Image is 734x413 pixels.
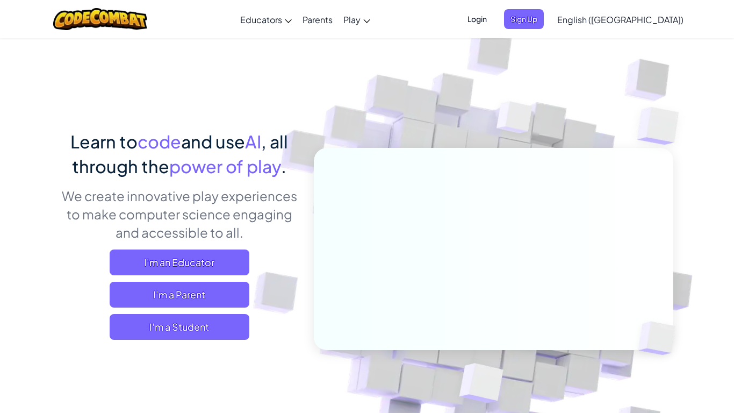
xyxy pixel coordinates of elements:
span: and use [181,131,245,152]
span: AI [245,131,261,152]
span: Learn to [70,131,138,152]
span: power of play [169,155,281,177]
button: I'm a Student [110,314,249,340]
span: code [138,131,181,152]
img: Overlap cubes [477,80,554,160]
img: Overlap cubes [621,299,701,378]
a: Parents [297,5,338,34]
button: Login [461,9,493,29]
a: English ([GEOGRAPHIC_DATA]) [552,5,689,34]
span: English ([GEOGRAPHIC_DATA]) [557,14,683,25]
a: Play [338,5,376,34]
p: We create innovative play experiences to make computer science engaging and accessible to all. [61,187,298,241]
span: . [281,155,286,177]
span: Play [343,14,361,25]
a: Educators [235,5,297,34]
span: Educators [240,14,282,25]
button: Sign Up [504,9,544,29]
img: Overlap cubes [616,81,709,172]
a: I'm a Parent [110,282,249,308]
a: I'm an Educator [110,250,249,275]
img: CodeCombat logo [53,8,147,30]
